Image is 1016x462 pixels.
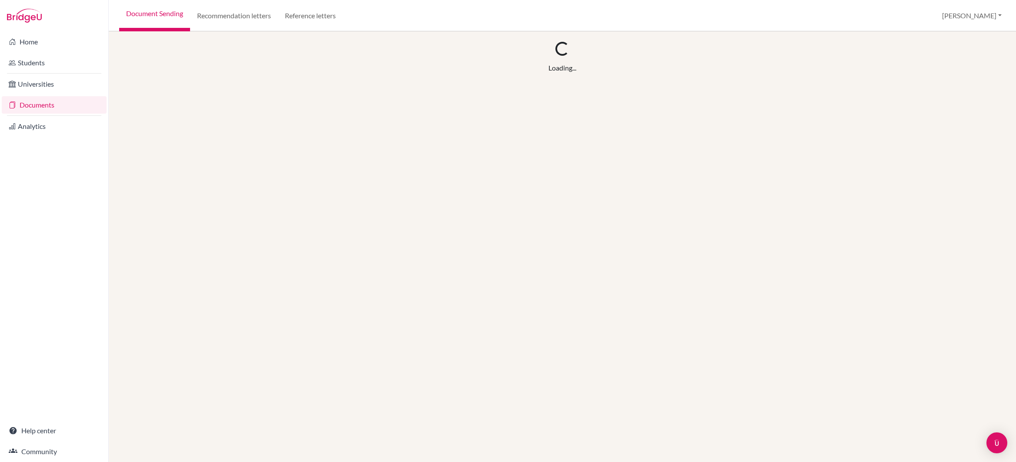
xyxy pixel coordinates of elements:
[7,9,42,23] img: Bridge-U
[2,33,107,51] a: Home
[2,118,107,135] a: Analytics
[548,63,576,73] div: Loading...
[986,432,1007,453] div: Open Intercom Messenger
[2,96,107,114] a: Documents
[2,75,107,93] a: Universities
[938,7,1006,24] button: [PERSON_NAME]
[2,422,107,439] a: Help center
[2,443,107,460] a: Community
[2,54,107,71] a: Students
